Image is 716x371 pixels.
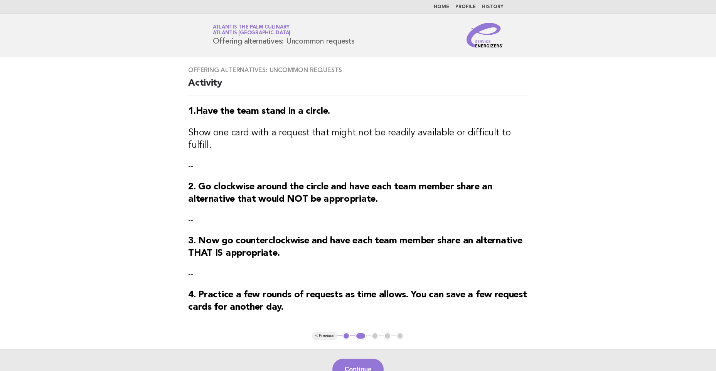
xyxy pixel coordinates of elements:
a: Home [434,5,449,9]
strong: 2. Go clockwise around the circle and have each team member share an alternative that would NOT b... [188,182,492,204]
p: -- [188,161,528,172]
a: Atlantis The Palm CulinaryAtlantis [GEOGRAPHIC_DATA] [213,25,291,35]
strong: 3. Now go counterclockwise and have each team member share an alternative THAT IS appropriate. [188,236,522,258]
p: -- [188,215,528,226]
a: History [482,5,504,9]
strong: 4. Practice a few rounds of requests as time allows. You can save a few request cards for another... [188,290,527,312]
img: Service Energizers [467,23,504,47]
span: Atlantis [GEOGRAPHIC_DATA] [213,31,291,36]
button: 1 [342,332,350,340]
strong: 1.Have the team stand in a circle. [188,107,330,116]
button: < Previous [312,332,337,340]
h3: Offering alternatives: Uncommon requests [188,66,528,74]
p: -- [188,269,528,280]
a: Profile [455,5,476,9]
h3: Show one card with a request that might not be readily available or difficult to fulfill. [188,127,528,152]
h1: Offering alternatives: Uncommon requests [213,25,355,45]
h2: Activity [188,77,528,96]
button: 2 [355,332,366,340]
